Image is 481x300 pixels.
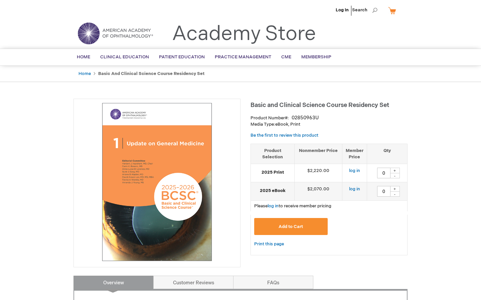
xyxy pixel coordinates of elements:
[367,144,407,164] th: Qty
[349,168,360,173] a: log in
[254,169,291,176] strong: 2025 Print
[77,102,237,262] img: Basic and Clinical Science Course Residency Set
[377,186,390,197] input: Qty
[78,71,91,76] a: Home
[377,168,390,178] input: Qty
[73,276,154,289] a: Overview
[390,173,400,178] div: -
[172,22,316,46] a: Academy Store
[281,54,291,60] span: CME
[295,164,342,182] td: $2,220.00
[349,186,360,192] a: log in
[251,102,389,109] span: Basic and Clinical Science Course Residency Set
[254,218,328,235] button: Add to Cart
[251,122,275,127] strong: Media Type:
[390,168,400,173] div: +
[390,191,400,197] div: -
[98,71,204,76] strong: Basic and Clinical Science Course Residency Set
[251,121,408,128] p: eBook, Print
[301,54,331,60] span: Membership
[295,182,342,201] td: $2,070.00
[215,54,271,60] span: Practice Management
[279,224,303,229] span: Add to Cart
[292,115,319,121] div: 02850963U
[251,115,289,121] strong: Product Number
[254,203,331,209] span: Please to receive member pricing
[251,144,295,164] th: Product Selection
[336,7,349,13] a: Log In
[100,54,149,60] span: Clinical Education
[342,144,367,164] th: Member Price
[268,203,279,209] a: log in
[390,186,400,192] div: +
[352,3,377,17] span: Search
[77,54,90,60] span: Home
[254,240,284,248] a: Print this page
[153,276,233,289] a: Customer Reviews
[233,276,313,289] a: FAQs
[159,54,205,60] span: Patient Education
[251,133,318,138] a: Be the first to review this product
[295,144,342,164] th: Nonmember Price
[254,188,291,194] strong: 2025 eBook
